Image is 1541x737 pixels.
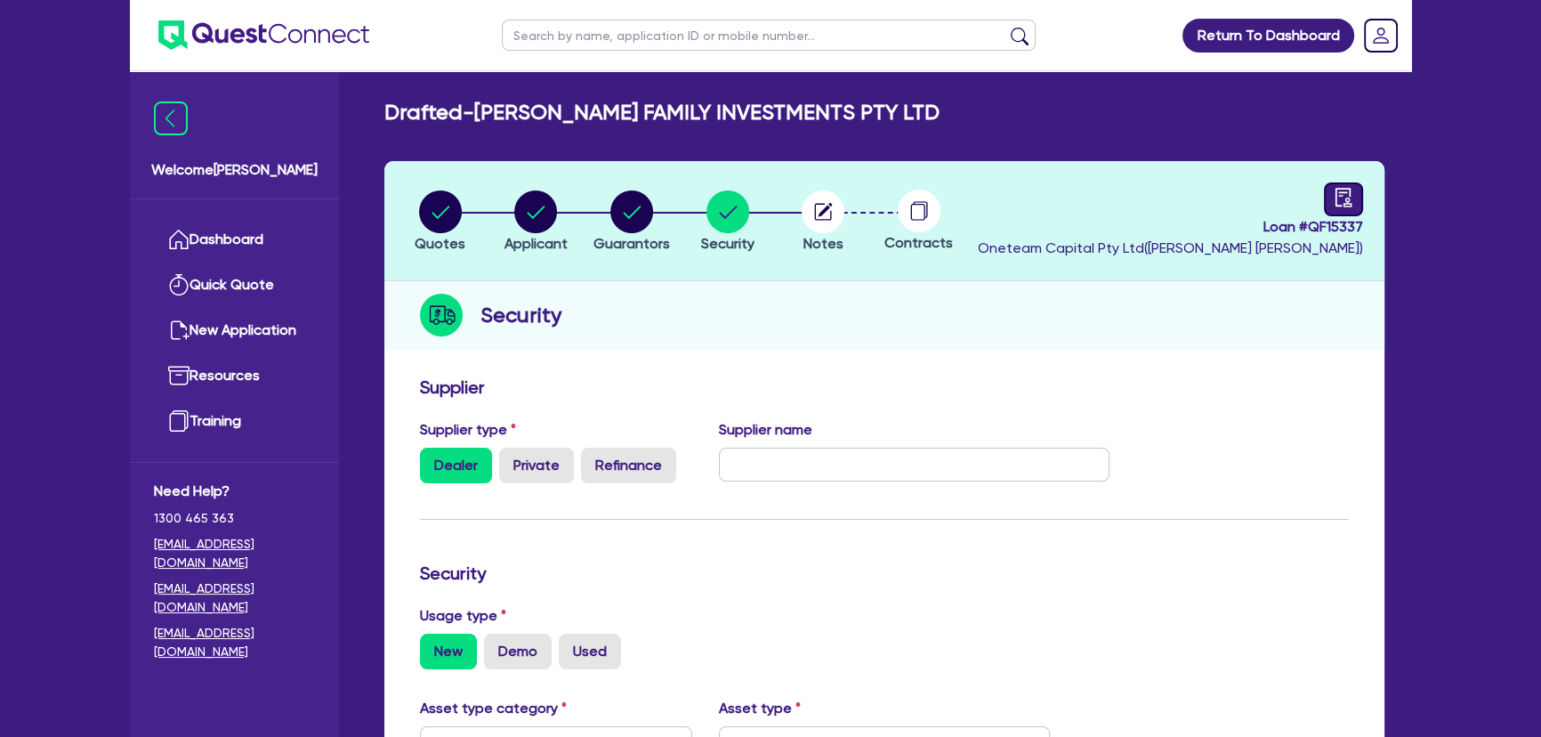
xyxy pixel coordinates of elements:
input: Search by name, application ID or mobile number... [502,20,1036,51]
span: Loan # QF15337 [978,216,1363,238]
h3: Security [420,563,1349,584]
img: quick-quote [168,274,190,296]
img: quest-connect-logo-blue [158,20,369,50]
a: Return To Dashboard [1182,19,1354,53]
span: Contracts [884,234,953,251]
h2: Drafted - [PERSON_NAME] FAMILY INVESTMENTS PTY LTD [384,100,940,126]
img: training [168,410,190,432]
h3: Supplier [420,377,1349,398]
img: resources [168,365,190,386]
button: Guarantors [593,190,671,255]
a: [EMAIL_ADDRESS][DOMAIN_NAME] [154,624,315,661]
span: Guarantors [593,235,670,252]
a: Dropdown toggle [1358,12,1404,59]
span: 1300 465 363 [154,509,315,528]
label: Asset type category [420,698,567,719]
h2: Security [480,299,561,331]
span: Notes [803,235,843,252]
label: Asset type [719,698,801,719]
label: Supplier type [420,419,516,441]
span: audit [1334,188,1353,207]
button: Applicant [504,190,569,255]
a: Dashboard [154,217,315,263]
label: Refinance [581,448,676,483]
label: Demo [484,634,552,669]
a: Training [154,399,315,444]
label: Supplier name [719,419,812,441]
img: step-icon [420,294,463,336]
label: Dealer [420,448,492,483]
a: audit [1324,182,1363,216]
img: icon-menu-close [154,101,188,135]
button: Notes [801,190,845,255]
span: Applicant [504,235,568,252]
span: Security [701,235,754,252]
label: Used [559,634,621,669]
img: new-application [168,320,190,341]
label: Private [499,448,574,483]
span: Oneteam Capital Pty Ltd ( [PERSON_NAME] [PERSON_NAME] ) [978,239,1363,256]
a: [EMAIL_ADDRESS][DOMAIN_NAME] [154,579,315,617]
a: [EMAIL_ADDRESS][DOMAIN_NAME] [154,535,315,572]
button: Security [700,190,755,255]
label: Usage type [420,605,506,627]
span: Need Help? [154,481,315,502]
a: New Application [154,308,315,353]
a: Resources [154,353,315,399]
button: Quotes [414,190,466,255]
span: Welcome [PERSON_NAME] [151,159,318,181]
span: Quotes [415,235,465,252]
a: Quick Quote [154,263,315,308]
label: New [420,634,477,669]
